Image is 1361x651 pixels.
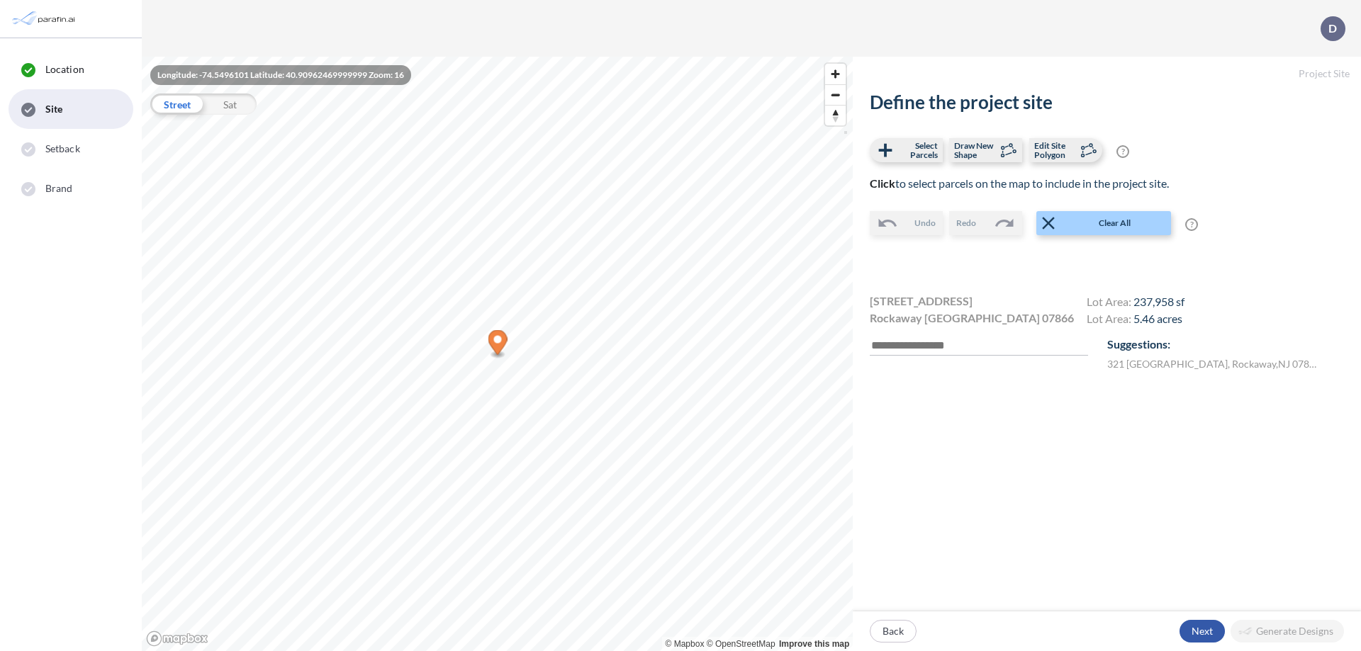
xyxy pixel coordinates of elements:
[870,211,943,235] button: Undo
[870,176,895,190] b: Click
[1107,356,1321,371] label: 321 [GEOGRAPHIC_DATA] , Rockaway , NJ 07866 , US
[1034,141,1076,159] span: Edit Site Polygon
[870,293,973,310] span: [STREET_ADDRESS]
[1133,312,1182,325] span: 5.46 acres
[825,64,846,84] button: Zoom in
[1185,218,1198,231] span: ?
[1107,336,1344,353] p: Suggestions:
[779,639,849,649] a: Improve this map
[1180,620,1225,642] button: Next
[488,330,508,359] div: Map marker
[146,630,208,647] a: Mapbox homepage
[1059,217,1170,230] span: Clear All
[203,94,257,115] div: Sat
[11,6,79,32] img: Parafin
[949,211,1022,235] button: Redo
[1036,211,1171,235] button: Clear All
[870,310,1074,327] span: Rockaway [GEOGRAPHIC_DATA] 07866
[1133,295,1184,308] span: 237,958 sf
[825,106,846,125] span: Reset bearing to north
[1328,22,1337,35] p: D
[896,141,938,159] span: Select Parcels
[1087,312,1184,329] h4: Lot Area:
[150,94,203,115] div: Street
[870,176,1169,190] span: to select parcels on the map to include in the project site.
[825,84,846,105] button: Zoom out
[914,217,936,230] span: Undo
[142,57,853,651] canvas: Map
[150,65,411,85] div: Longitude: -74.5496101 Latitude: 40.90962469999999 Zoom: 16
[1087,295,1184,312] h4: Lot Area:
[870,91,1344,113] h2: Define the project site
[883,624,904,638] p: Back
[825,105,846,125] button: Reset bearing to north
[45,62,84,77] span: Location
[1116,145,1129,158] span: ?
[45,181,73,196] span: Brand
[825,85,846,105] span: Zoom out
[853,57,1361,91] h5: Project Site
[870,620,917,642] button: Back
[45,142,80,156] span: Setback
[954,141,996,159] span: Draw New Shape
[666,639,705,649] a: Mapbox
[707,639,775,649] a: OpenStreetMap
[956,217,976,230] span: Redo
[45,102,62,116] span: Site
